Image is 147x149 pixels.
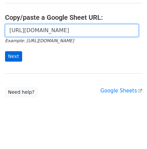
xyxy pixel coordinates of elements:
iframe: Chat Widget [113,117,147,149]
small: Example: [URL][DOMAIN_NAME] [5,38,74,43]
input: Next [5,51,22,62]
a: Google Sheets [100,88,142,94]
h4: Copy/paste a Google Sheet URL: [5,13,142,21]
input: Paste your Google Sheet URL here [5,24,139,37]
a: Need help? [5,87,38,97]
